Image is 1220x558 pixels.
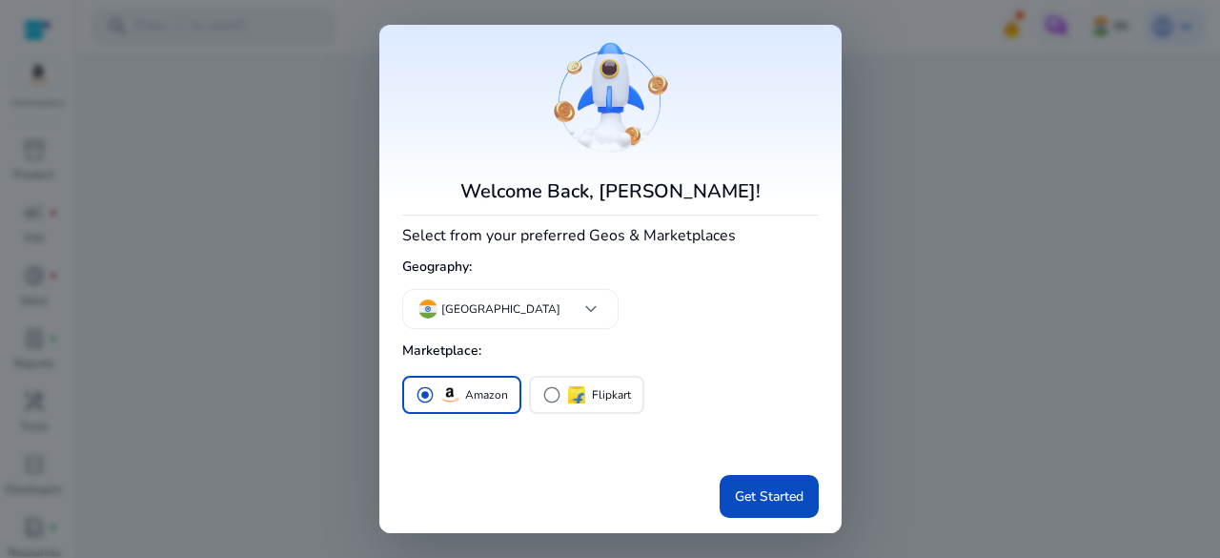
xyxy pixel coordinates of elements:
[416,385,435,404] span: radio_button_checked
[579,298,602,320] span: keyboard_arrow_down
[720,475,819,518] button: Get Started
[592,385,631,405] p: Flipkart
[441,300,560,318] p: [GEOGRAPHIC_DATA]
[418,300,437,319] img: in.svg
[542,385,561,404] span: radio_button_unchecked
[402,252,819,283] h5: Geography:
[565,383,588,406] img: flipkart.svg
[735,486,803,506] span: Get Started
[465,385,508,405] p: Amazon
[438,383,461,406] img: amazon.svg
[402,336,819,367] h5: Marketplace:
